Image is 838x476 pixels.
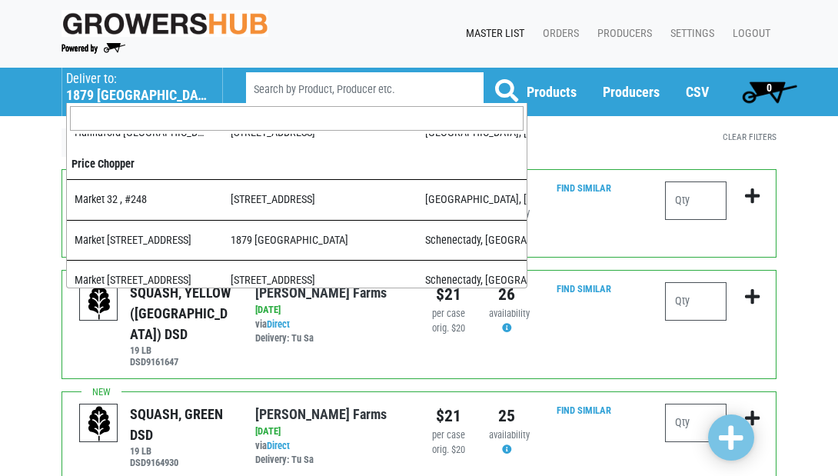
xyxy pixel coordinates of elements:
div: [STREET_ADDRESS] [219,125,414,141]
div: per case [431,307,466,321]
div: SQUASH, YELLOW ([GEOGRAPHIC_DATA]) DSD [130,282,231,345]
input: Qty [665,181,727,220]
h6: 19 LB [130,445,231,457]
a: Producers [603,84,660,100]
h4: Price Chopper [71,158,522,171]
div: Schenectady, [GEOGRAPHIC_DATA] [414,272,530,289]
input: Search by Product, Producer etc. [246,72,484,107]
a: Producers [585,19,658,48]
a: Find Similar [557,283,611,295]
span: 0 [767,82,772,94]
div: Hannaford [GEOGRAPHIC_DATA], 8837 [63,125,219,141]
a: Find Similar [557,182,611,194]
a: Master List [454,19,530,48]
p: Deliver to: [66,72,207,87]
h6: DSD9164930 [130,457,231,468]
img: Powered by Big Wheelbarrow [62,43,125,54]
div: $21 [431,404,466,428]
div: [GEOGRAPHIC_DATA], [GEOGRAPHIC_DATA] [414,125,530,141]
div: $21 [431,282,466,307]
div: 25 [489,404,524,428]
img: original-fc7597fdc6adbb9d0e2ae620e786d1a2.jpg [62,10,268,37]
a: CSV [686,84,709,100]
div: 26 [489,282,524,307]
a: Orders [530,19,585,48]
a: Products [527,84,577,100]
a: XMarket [STREET_ADDRESS] [62,128,211,158]
div: [DATE] [255,424,407,439]
div: Market 32 , #248 [63,191,219,208]
img: placeholder-variety-43d6402dacf2d531de610a020419775a.svg [80,283,118,321]
div: [DATE] [255,303,407,318]
h5: 1879 [GEOGRAPHIC_DATA] [66,87,207,104]
a: [PERSON_NAME] Farms [255,285,387,301]
a: Clear Filters [723,131,776,142]
div: Market [STREET_ADDRESS] [63,232,219,249]
div: per case [431,428,466,443]
div: [STREET_ADDRESS] [219,272,414,289]
span: availability [489,429,530,441]
a: Find Similar [557,404,611,416]
div: via [255,318,407,347]
span: Market 32 Altamont Ave, #175 (1879 Altamont Ave, Schenectady, NY 12303, USA) [66,68,218,104]
div: [GEOGRAPHIC_DATA], [GEOGRAPHIC_DATA] [414,191,530,208]
h6: DSD9161647 [130,356,231,368]
a: Direct [267,440,290,451]
a: Direct [267,318,290,330]
div: 1879 [GEOGRAPHIC_DATA] [219,232,414,249]
div: via [255,439,407,468]
input: Qty [665,282,727,321]
a: Logout [720,19,776,48]
div: Market [STREET_ADDRESS] [63,272,219,289]
div: orig. $20 [431,443,466,458]
div: [STREET_ADDRESS] [219,191,414,208]
div: SQUASH, GREEN DSD [130,404,231,445]
span: availability [489,308,530,319]
div: Schenectady, [GEOGRAPHIC_DATA] [414,232,530,249]
h6: 19 LB [130,345,231,356]
a: [PERSON_NAME] Farms [255,406,387,422]
div: Delivery: Tu Sa [255,453,407,468]
img: placeholder-variety-43d6402dacf2d531de610a020419775a.svg [80,404,118,443]
a: Settings [658,19,720,48]
div: Delivery: Tu Sa [255,331,407,346]
a: 0 [735,76,803,107]
input: Qty [665,404,727,442]
div: orig. $20 [431,321,466,336]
